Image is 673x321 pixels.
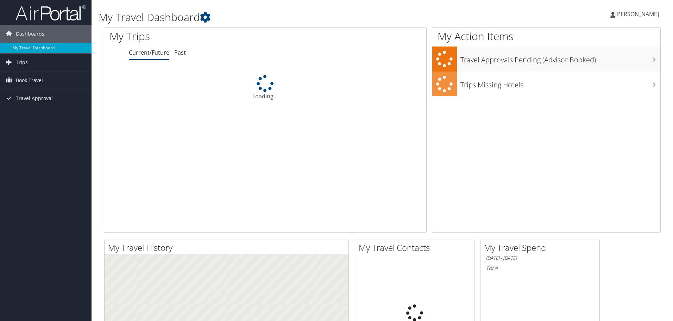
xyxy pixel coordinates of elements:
h2: My Travel Spend [484,242,599,254]
a: Trips Missing Hotels [432,72,660,97]
img: airportal-logo.png [15,5,86,21]
span: Trips [16,54,28,71]
h1: My Trips [109,29,287,44]
h1: My Travel Dashboard [99,10,477,25]
h3: Travel Approvals Pending (Advisor Booked) [460,51,660,65]
span: Travel Approval [16,89,53,107]
span: [PERSON_NAME] [615,10,659,18]
a: Past [174,49,186,56]
a: [PERSON_NAME] [610,4,666,25]
div: Loading... [104,75,426,100]
a: Current/Future [129,49,169,56]
a: Travel Approvals Pending (Advisor Booked) [432,47,660,72]
h2: My Travel History [108,242,348,254]
h6: [DATE] - [DATE] [486,255,594,261]
span: Book Travel [16,72,43,89]
h1: My Action Items [432,29,660,44]
span: Dashboards [16,25,44,43]
h6: Total [486,264,594,272]
h3: Trips Missing Hotels [460,76,660,90]
h2: My Travel Contacts [359,242,474,254]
